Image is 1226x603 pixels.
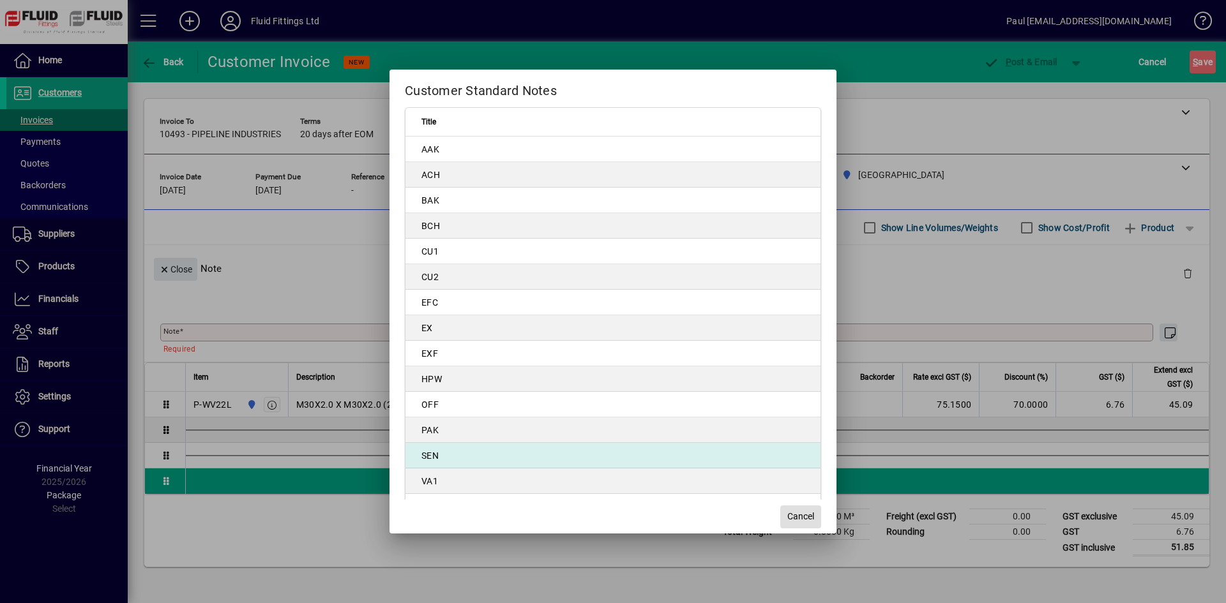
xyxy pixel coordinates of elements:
[405,468,821,494] td: VA1
[405,315,821,341] td: EX
[405,366,821,392] td: HPW
[405,290,821,315] td: EFC
[405,443,821,468] td: SEN
[405,188,821,213] td: BAK
[405,494,821,519] td: VAL
[421,115,436,129] span: Title
[780,505,821,528] button: Cancel
[787,510,814,523] span: Cancel
[405,137,821,162] td: AAK
[405,213,821,239] td: BCH
[405,417,821,443] td: PAK
[405,239,821,264] td: CU1
[405,264,821,290] td: CU2
[405,341,821,366] td: EXF
[405,162,821,188] td: ACH
[405,392,821,417] td: OFF
[390,70,836,107] h2: Customer Standard Notes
